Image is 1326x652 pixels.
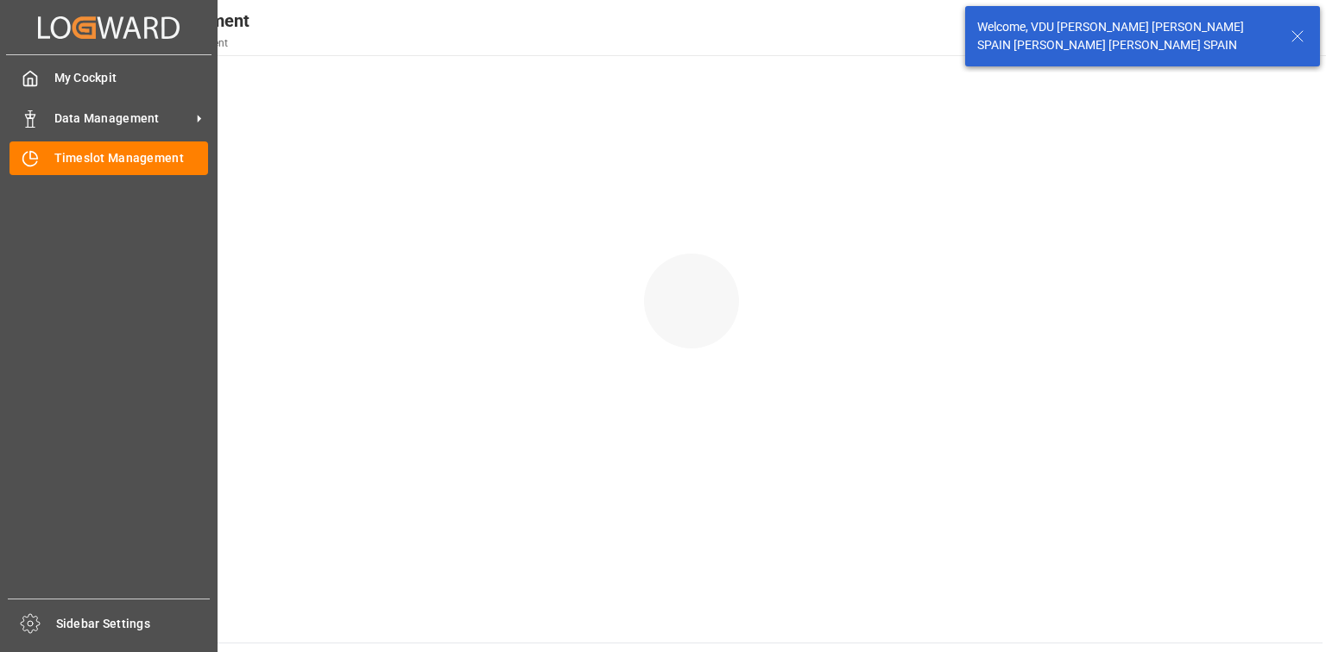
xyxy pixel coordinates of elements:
[54,69,209,87] span: My Cockpit
[56,615,211,633] span: Sidebar Settings
[54,110,191,128] span: Data Management
[54,149,209,167] span: Timeslot Management
[9,141,208,175] a: Timeslot Management
[9,61,208,95] a: My Cockpit
[977,18,1274,54] div: Welcome, VDU [PERSON_NAME] [PERSON_NAME] SPAIN [PERSON_NAME] [PERSON_NAME] SPAIN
